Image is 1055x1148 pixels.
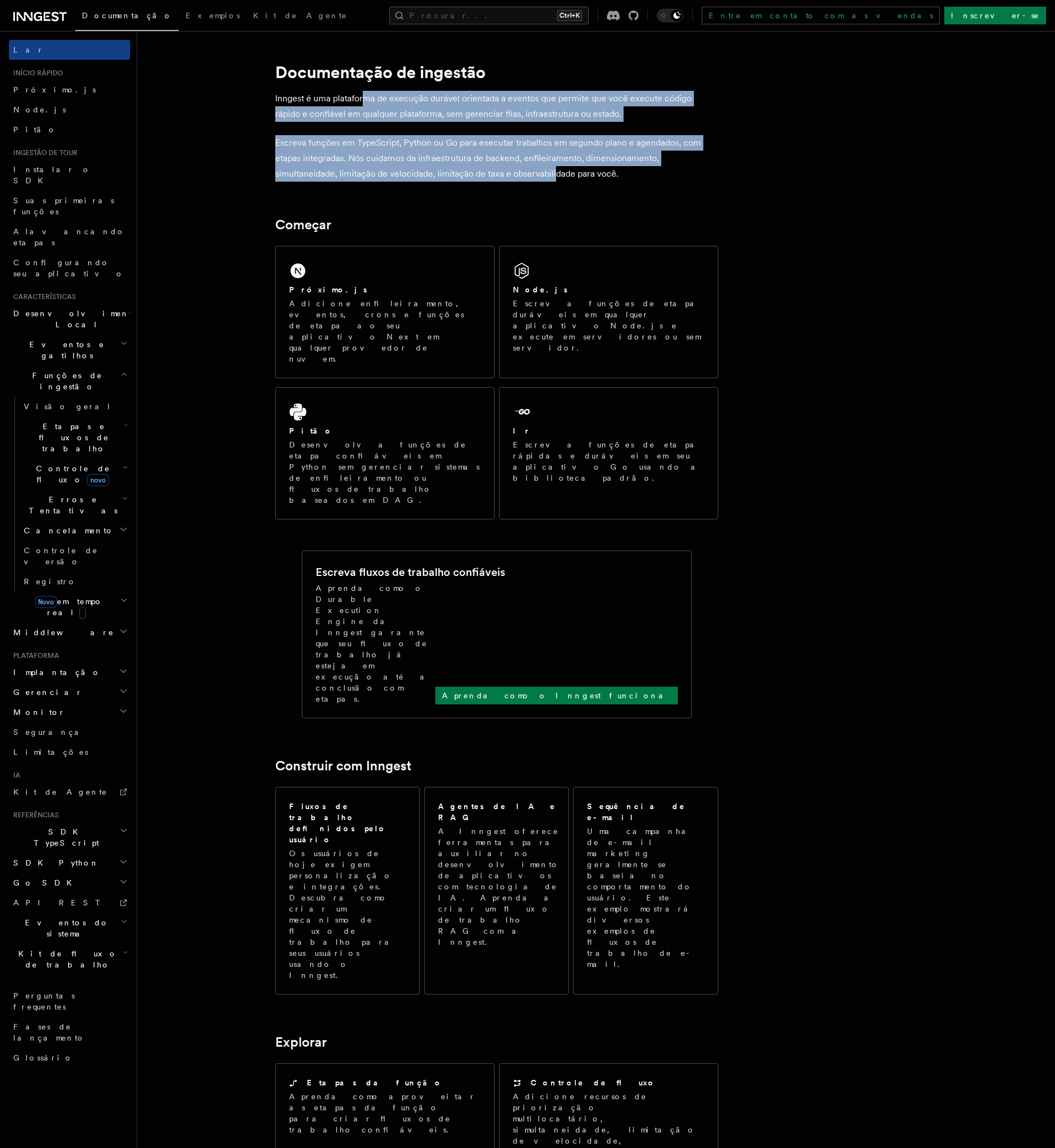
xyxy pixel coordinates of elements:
font: Aprenda como o Inngest funciona [442,691,671,700]
font: Lar [13,45,44,54]
button: Middleware [9,622,130,642]
a: Instalar o SDK [9,159,130,191]
font: Controle de fluxo [531,1078,656,1087]
font: Ingestão de tour [13,149,78,157]
font: Início rápido [13,69,63,77]
font: Aprenda como aproveitar as etapas da função para criar fluxos de trabalho confiáveis. [289,1092,476,1134]
a: Inscrever-se [944,7,1046,24]
font: Kit de Agente [13,787,107,796]
font: Fluxos de trabalho definidos pelo usuário [289,802,387,844]
a: Lar [9,40,130,60]
button: Gerenciar [9,682,130,702]
font: Suas primeiras funções [13,196,114,216]
font: Gerenciar [13,688,83,697]
font: Referências [13,811,59,819]
a: Node.js [9,100,130,120]
a: Próximo.jsAdicione enfileiramento, eventos, crons e funções de etapa ao seu aplicativo Next em qu... [275,246,495,378]
font: Exemplos [186,11,240,20]
font: Alavancando etapas [13,227,125,247]
button: Procurar...Ctrl+K [389,7,589,24]
font: Pitão [13,125,56,134]
font: SDK Python [13,858,99,867]
font: Entre em contato com as vendas [709,11,933,20]
a: Suas primeiras funções [9,191,130,222]
button: Go SDK [9,873,130,893]
font: Etapas e fluxos de trabalho [39,422,109,453]
a: Documentação [75,3,179,31]
font: Escreva funções de etapa rápidas e duráveis ​​em seu aplicativo Go usando a biblioteca padrão. [513,440,703,482]
button: Cancelamento [19,521,130,540]
font: Erros e Tentativas [29,495,117,515]
font: Construir com Inngest [275,758,411,774]
a: Fases de lançamento [9,1017,130,1048]
button: SDK TypeScript [9,822,130,853]
font: Inngest é uma plataforma de execução durável orientada a eventos que permite que você execute cód... [275,93,692,119]
font: Etapas da função [307,1078,442,1087]
font: Registro [24,577,76,586]
font: Escreva funções de etapa duráveis ​​em qualquer aplicativo Node.js e execute em servidores ou sem... [513,299,702,352]
font: IA [13,771,20,779]
a: Alavancando etapas [9,222,130,253]
a: Visão geral [19,397,130,416]
font: Explorar [275,1034,327,1050]
font: Perguntas frequentes [13,991,75,1011]
font: Instalar o SDK [13,165,91,185]
a: IrEscreva funções de etapa rápidas e duráveis ​​em seu aplicativo Go usando a biblioteca padrão. [499,387,718,519]
font: Implantação [13,668,101,677]
font: Node.js [513,285,568,294]
a: Kit de Agente [9,782,130,802]
button: Eventos do sistema [9,913,130,944]
a: Segurança [9,722,130,742]
button: Eventos e gatilhos [9,334,130,365]
font: Próximo.js [289,285,367,294]
font: Kit de Agente [253,11,347,20]
button: Monitor [9,702,130,722]
font: Controle de fluxo [36,464,110,484]
a: PitãoDesenvolva funções de etapa confiáveis ​​em Python sem gerenciar sistemas de enfileiramento ... [275,387,495,519]
font: Escreva fluxos de trabalho confiáveis [316,565,505,579]
font: Pitão [289,426,333,435]
font: SDK TypeScript [34,827,99,847]
a: Agentes de IA e RAGA Inngest oferece ferramentas para auxiliar no desenvolvimento de aplicativos ... [424,787,569,995]
div: Funções de ingestão [9,397,130,591]
a: Começar [275,217,331,233]
button: Erros e Tentativas [19,490,130,521]
button: Alternar modo escuro [657,9,683,22]
button: Kit de fluxo de trabalho [9,944,130,975]
font: Controle de versão [24,546,98,566]
button: Novoem tempo real [9,591,130,622]
button: SDK Python [9,853,130,873]
font: Documentação [82,11,172,20]
font: Agentes de IA e RAG [438,802,556,822]
button: Desenvolvimento Local [9,303,130,334]
font: Fases de lançamento [13,1022,85,1042]
font: Kit de fluxo de trabalho [18,949,117,969]
font: Ir [513,426,531,435]
font: Segurança [13,728,87,737]
font: Documentação de ingestão [275,62,486,82]
a: Configurando seu aplicativo [9,253,130,284]
a: Limitações [9,742,130,762]
font: Configurando seu aplicativo [13,258,124,278]
button: Controle de fluxonovo [19,459,130,490]
font: Inscrever-se [951,11,1039,20]
font: Características [13,293,76,301]
a: Glossário [9,1048,130,1068]
font: Começar [275,217,331,233]
font: Eventos do sistema [25,918,109,938]
font: Eventos e gatilhos [29,340,105,360]
a: Aprenda como o Inngest funciona [435,687,677,704]
a: Explorar [275,1034,327,1050]
font: Próximo.js [13,85,96,94]
font: Desenvolvimento Local [13,309,140,329]
a: Node.jsEscreva funções de etapa duráveis ​​em qualquer aplicativo Node.js e execute em servidores... [499,246,718,378]
font: A Inngest oferece ferramentas para auxiliar no desenvolvimento de aplicativos com tecnologia de I... [438,827,559,946]
font: Go SDK [13,878,79,887]
button: Implantação [9,662,130,682]
font: Funções de ingestão [32,371,102,391]
a: Controle de versão [19,540,130,572]
a: Exemplos [179,3,246,30]
font: Escreva funções em TypeScript, Python ou Go para executar trabalhos em segundo plano e agendados,... [275,137,701,179]
font: em tempo real [47,597,103,617]
font: Node.js [13,105,66,114]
